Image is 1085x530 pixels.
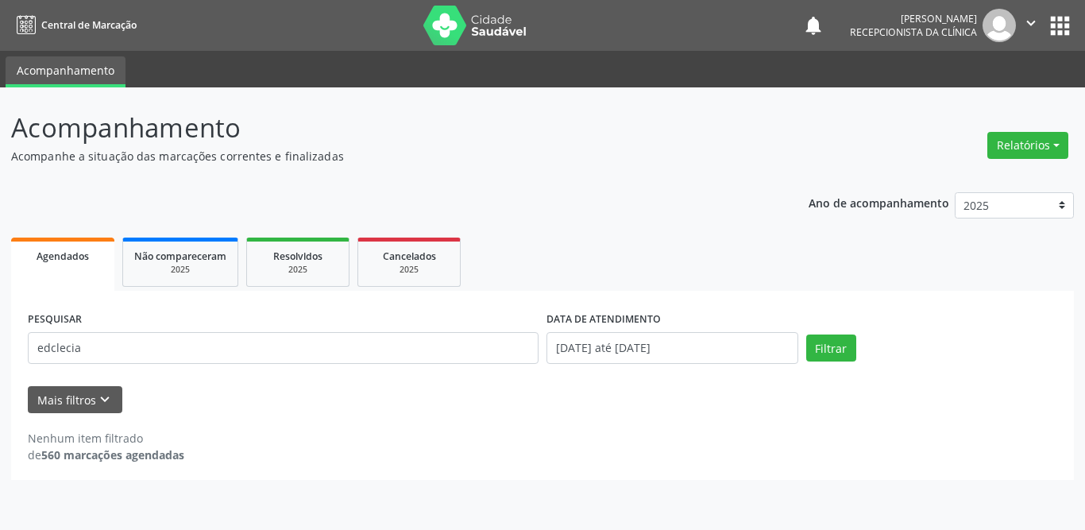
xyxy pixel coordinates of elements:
[134,250,226,263] span: Não compareceram
[983,9,1016,42] img: img
[28,332,539,364] input: Nome, CNS
[11,148,755,164] p: Acompanhe a situação das marcações correntes e finalizadas
[369,264,449,276] div: 2025
[1016,9,1046,42] button: 
[96,391,114,408] i: keyboard_arrow_down
[258,264,338,276] div: 2025
[1046,12,1074,40] button: apps
[546,308,661,332] label: DATA DE ATENDIMENTO
[41,447,184,462] strong: 560 marcações agendadas
[11,108,755,148] p: Acompanhamento
[850,25,977,39] span: Recepcionista da clínica
[802,14,824,37] button: notifications
[806,335,856,362] button: Filtrar
[37,250,89,263] span: Agendados
[28,308,82,332] label: PESQUISAR
[28,430,184,447] div: Nenhum item filtrado
[1022,14,1040,32] i: 
[546,332,798,364] input: Selecione um intervalo
[273,250,322,263] span: Resolvidos
[809,192,949,212] p: Ano de acompanhamento
[28,447,184,463] div: de
[850,12,977,25] div: [PERSON_NAME]
[383,250,436,263] span: Cancelados
[41,18,137,32] span: Central de Marcação
[28,386,122,414] button: Mais filtroskeyboard_arrow_down
[11,12,137,38] a: Central de Marcação
[134,264,226,276] div: 2025
[6,56,125,87] a: Acompanhamento
[987,132,1068,159] button: Relatórios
